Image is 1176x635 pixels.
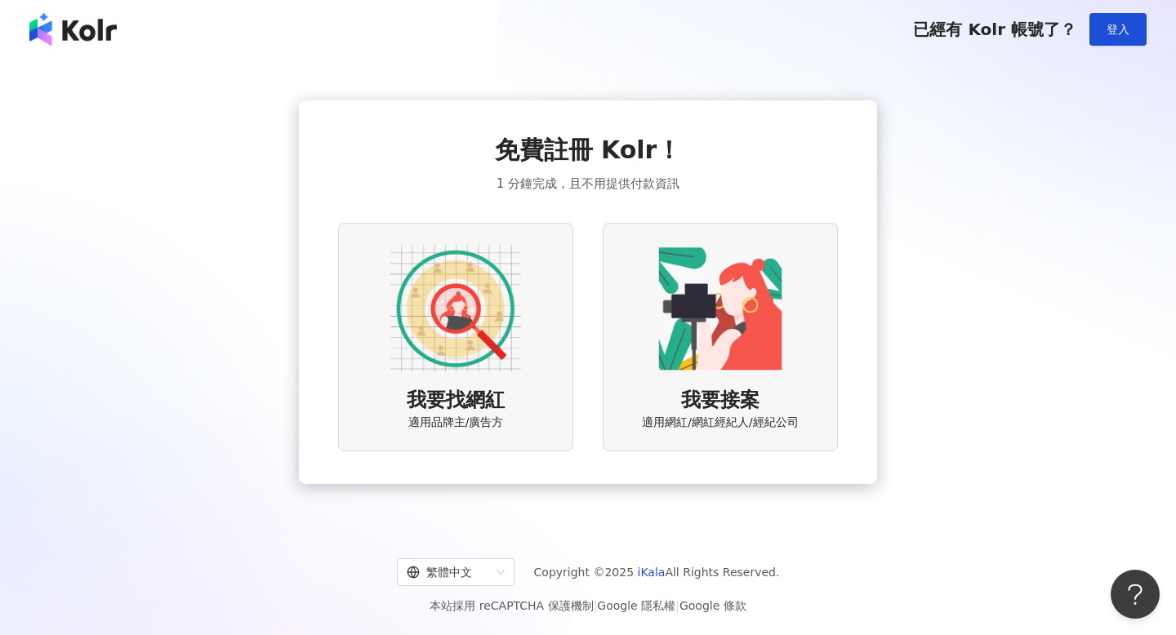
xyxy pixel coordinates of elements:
span: 適用品牌主/廣告方 [408,415,504,431]
img: logo [29,13,117,46]
span: 免費註冊 Kolr！ [495,133,682,167]
span: 適用網紅/網紅經紀人/經紀公司 [642,415,798,431]
a: iKala [638,566,666,579]
span: 本站採用 reCAPTCHA 保護機制 [430,596,746,615]
span: 我要接案 [681,387,759,415]
span: 我要找網紅 [407,387,505,415]
span: 1 分鐘完成，且不用提供付款資訊 [497,174,679,193]
span: 登入 [1107,23,1129,36]
span: 已經有 Kolr 帳號了？ [913,20,1076,39]
img: KOL identity option [655,243,786,374]
span: | [675,599,679,612]
span: | [594,599,598,612]
span: Copyright © 2025 All Rights Reserved. [534,562,780,582]
button: 登入 [1089,13,1147,46]
a: Google 條款 [679,599,746,612]
img: AD identity option [390,243,521,374]
div: 繁體中文 [407,559,490,585]
a: Google 隱私權 [597,599,675,612]
iframe: Help Scout Beacon - Open [1111,570,1160,619]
